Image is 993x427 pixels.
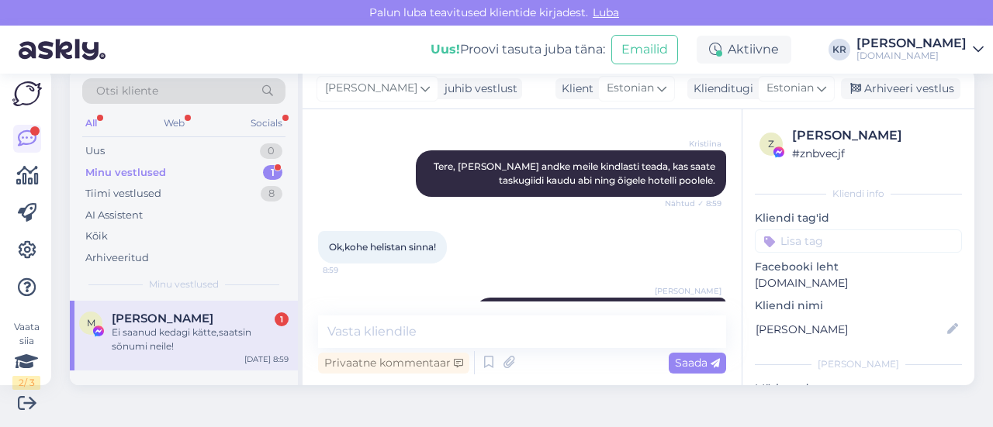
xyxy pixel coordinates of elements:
div: Kõik [85,229,108,244]
span: M [87,317,95,329]
div: Arhiveeritud [85,250,149,266]
div: [PERSON_NAME] [755,357,962,371]
span: z [768,138,774,150]
span: [PERSON_NAME] [325,80,417,97]
button: Emailid [611,35,678,64]
span: 8:59 [323,264,381,276]
span: [PERSON_NAME] [655,285,721,297]
p: [DOMAIN_NAME] [755,275,962,291]
div: Arhiveeri vestlus [841,78,960,99]
span: Ok,kohe helistan sinna! [329,241,436,253]
div: Aktiivne [697,36,791,64]
span: Otsi kliente [96,83,158,99]
div: AI Assistent [85,208,143,223]
div: 1 [263,165,282,181]
span: Tere, [PERSON_NAME] andke meile kindlasti teada, kas saate taskugiidi kaudu abi ning õigele hotel... [434,160,718,186]
span: Minu vestlused [149,277,219,291]
p: Kliendi tag'id [755,210,962,226]
div: 8 [261,186,282,201]
div: Tiimi vestlused [85,186,161,201]
p: Kliendi nimi [755,298,962,314]
div: Minu vestlused [85,165,166,181]
div: KR [829,39,850,60]
span: Merika Uus [112,312,213,325]
div: juhib vestlust [438,81,517,97]
div: [DOMAIN_NAME] [856,50,967,62]
div: Kliendi info [755,187,962,201]
img: Askly Logo [12,81,42,106]
div: Klient [555,81,593,97]
div: [PERSON_NAME] [792,126,957,145]
div: [DATE] 8:59 [244,353,289,365]
input: Lisa tag [755,229,962,253]
div: 0 [260,143,282,159]
div: Klienditugi [687,81,753,97]
div: Uus [85,143,105,159]
span: Nähtud ✓ 8:59 [663,198,721,209]
div: Proovi tasuta juba täna: [431,40,605,59]
p: Facebooki leht [755,259,962,275]
span: Kristiina [663,138,721,150]
div: All [82,113,100,133]
span: Estonian [766,80,814,97]
b: Uus! [431,42,460,57]
span: Luba [588,5,624,19]
div: Ei saanud kedagi kätte,saatsin sõnumi neile! [112,325,289,353]
p: Märkmed [755,381,962,397]
div: Vaata siia [12,320,40,390]
div: [PERSON_NAME] [856,37,967,50]
input: Lisa nimi [756,321,944,338]
a: [PERSON_NAME][DOMAIN_NAME] [856,37,984,62]
div: Socials [247,113,285,133]
span: Estonian [607,80,654,97]
div: 2 / 3 [12,376,40,390]
div: Privaatne kommentaar [318,353,469,374]
div: 1 [275,312,289,326]
div: Web [161,113,188,133]
div: # znbvecjf [792,145,957,162]
span: Saada [675,356,720,370]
